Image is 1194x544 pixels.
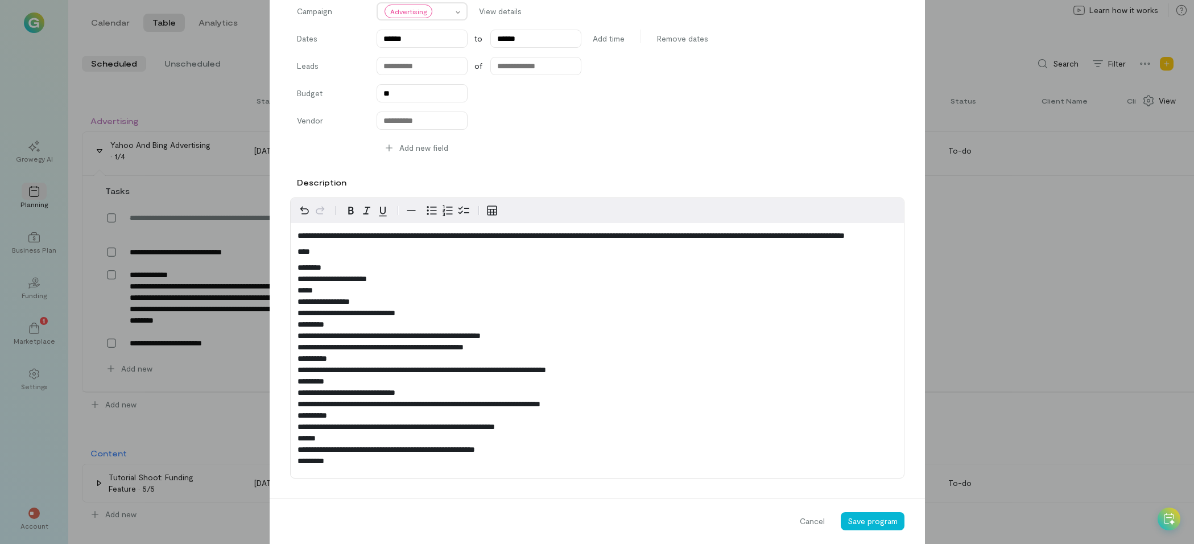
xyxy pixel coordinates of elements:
span: Add time [593,33,625,44]
label: Leads [297,60,365,75]
button: Bold [343,203,359,219]
span: of [474,60,482,72]
span: Save program [848,516,898,526]
label: Budget [297,88,365,102]
label: Description [297,177,346,188]
div: toggle group [424,203,472,219]
span: Add new field [399,142,448,154]
span: Remove dates [657,33,708,44]
label: Dates [297,33,365,44]
button: Bulleted list [424,203,440,219]
div: Tasks [297,497,319,508]
div: Due date [591,497,755,506]
span: View details [479,6,522,17]
button: Numbered list [440,203,456,219]
div: editable markdown [291,223,904,478]
span: to [474,33,482,44]
button: Undo Ctrl+Z [296,203,312,219]
div: Assignee [755,497,864,506]
button: Check list [456,203,472,219]
button: Save program [841,512,904,530]
label: Campaign [297,6,365,20]
span: Cancel [800,516,825,527]
button: Italic [359,203,375,219]
label: Vendor [297,115,365,130]
button: Underline [375,203,391,219]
